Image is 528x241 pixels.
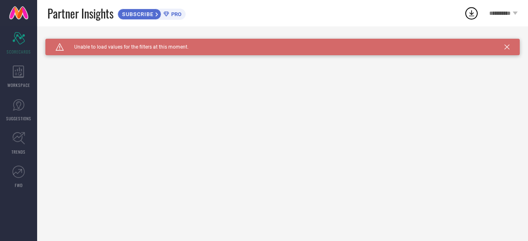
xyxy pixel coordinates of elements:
span: SUGGESTIONS [6,115,31,122]
span: WORKSPACE [7,82,30,88]
span: TRENDS [12,149,26,155]
span: PRO [169,11,181,17]
div: Unable to load filters at this moment. Please try later. [45,39,520,45]
span: Unable to load values for the filters at this moment. [64,44,189,50]
a: SUBSCRIBEPRO [118,7,186,20]
span: SUBSCRIBE [118,11,156,17]
span: SCORECARDS [7,49,31,55]
span: FWD [15,182,23,188]
span: Partner Insights [47,5,113,22]
div: Open download list [464,6,479,21]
